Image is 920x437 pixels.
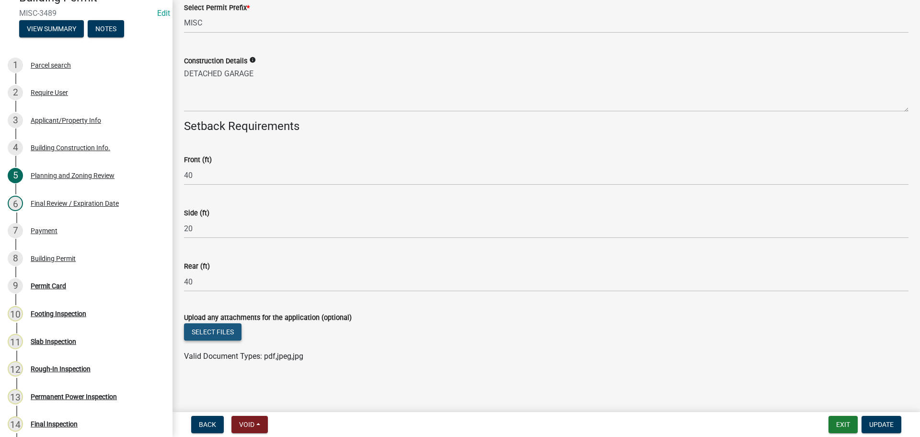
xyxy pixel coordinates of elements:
[8,251,23,266] div: 8
[31,144,110,151] div: Building Construction Info.
[8,223,23,238] div: 7
[231,416,268,433] button: Void
[8,278,23,294] div: 9
[31,393,117,400] div: Permanent Power Inspection
[8,389,23,404] div: 13
[828,416,858,433] button: Exit
[8,334,23,349] div: 11
[88,20,124,37] button: Notes
[157,9,170,18] a: Edit
[184,119,908,133] h4: Setback Requirements
[31,62,71,69] div: Parcel search
[184,58,247,65] label: Construction Details
[31,172,115,179] div: Planning and Zoning Review
[8,140,23,155] div: 4
[31,366,91,372] div: Rough-In Inspection
[184,323,241,341] button: Select files
[184,5,250,12] label: Select Permit Prefix
[31,89,68,96] div: Require User
[88,25,124,33] wm-modal-confirm: Notes
[249,57,256,63] i: info
[31,227,57,234] div: Payment
[184,157,212,164] label: Front (ft)
[191,416,224,433] button: Back
[31,283,66,289] div: Permit Card
[184,315,352,321] label: Upload any attachments for the application (optional)
[157,9,170,18] wm-modal-confirm: Edit Application Number
[19,20,84,37] button: View Summary
[8,168,23,183] div: 5
[8,306,23,321] div: 10
[8,416,23,432] div: 14
[184,263,210,270] label: Rear (ft)
[199,421,216,428] span: Back
[19,9,153,18] span: MISC-3489
[184,210,209,217] label: Side (ft)
[8,196,23,211] div: 6
[8,113,23,128] div: 3
[31,117,101,124] div: Applicant/Property Info
[8,361,23,377] div: 12
[862,416,901,433] button: Update
[8,58,23,73] div: 1
[31,200,119,207] div: Final Review / Expiration Date
[184,352,303,361] span: Valid Document Types: pdf,jpeg,jpg
[31,310,86,317] div: Footing Inspection
[869,421,894,428] span: Update
[239,421,254,428] span: Void
[19,25,84,33] wm-modal-confirm: Summary
[31,338,76,345] div: Slab Inspection
[31,421,78,427] div: Final Inspection
[31,255,76,262] div: Building Permit
[8,85,23,100] div: 2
